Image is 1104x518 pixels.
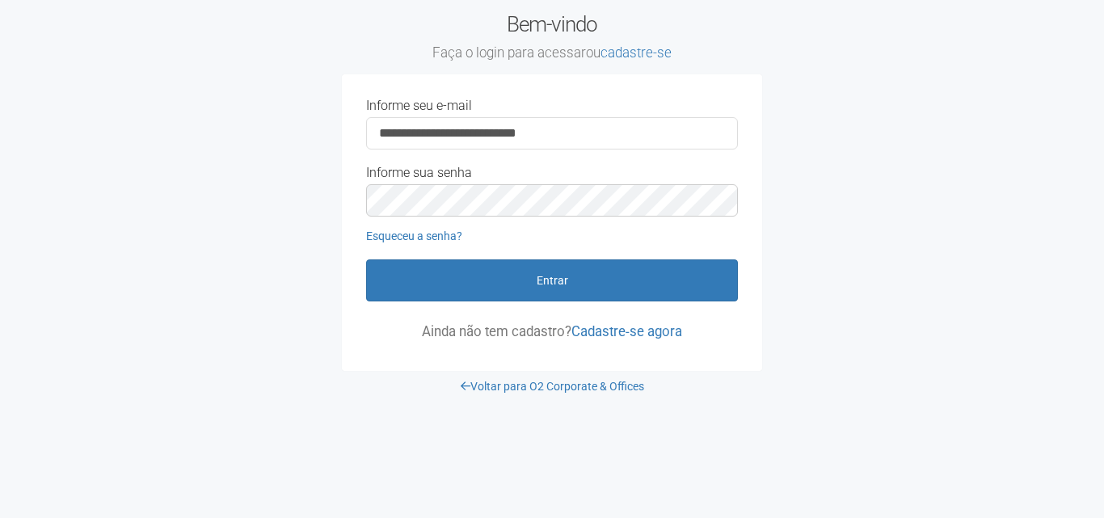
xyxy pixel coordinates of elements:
[366,230,462,242] a: Esqueceu a senha?
[600,44,672,61] a: cadastre-se
[461,380,644,393] a: Voltar para O2 Corporate & Offices
[366,324,738,339] p: Ainda não tem cadastro?
[342,12,762,62] h2: Bem-vindo
[366,259,738,301] button: Entrar
[366,166,472,180] label: Informe sua senha
[342,44,762,62] small: Faça o login para acessar
[571,323,682,339] a: Cadastre-se agora
[366,99,472,113] label: Informe seu e-mail
[586,44,672,61] span: ou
